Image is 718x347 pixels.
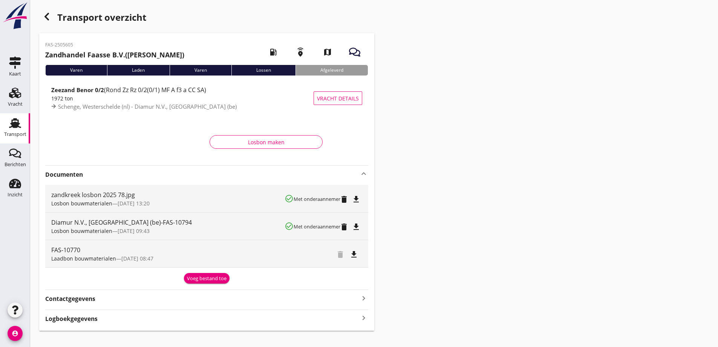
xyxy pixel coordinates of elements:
[359,169,368,178] i: keyboard_arrow_up
[5,162,26,167] div: Berichten
[294,223,340,230] small: Met onderaannemer
[107,65,169,76] div: Laden
[39,9,374,27] div: Transport overzicht
[45,50,125,59] strong: Zandhandel Faasse B.V.
[187,275,227,282] div: Voeg bestand toe
[317,42,338,63] i: map
[352,195,361,204] i: file_download
[45,82,368,115] a: Zeezand Benor 0/2(Rond Zz Rz 0/2(0/1) MF A f3 a CC SA)1972 tonSchenge, Westerschelde (nl) - Diamu...
[45,295,95,303] strong: Contactgegevens
[352,222,361,231] i: file_download
[51,227,285,235] div: —
[8,326,23,341] i: account_circle
[263,42,284,63] i: local_gas_station
[285,194,294,203] i: check_circle_outline
[285,222,294,231] i: check_circle_outline
[294,196,340,202] small: Met onderaannemer
[2,2,29,30] img: logo-small.a267ee39.svg
[290,42,311,63] i: emergency_share
[51,254,285,262] div: —
[51,190,285,199] div: zandkreek losbon 2025 78.jpg
[359,293,368,303] i: keyboard_arrow_right
[45,315,98,323] strong: Logboekgegevens
[104,86,206,94] span: (Rond Zz Rz 0/2(0/1) MF A f3 a CC SA)
[317,94,359,102] span: Vracht details
[51,245,285,254] div: FAS-10770
[51,218,285,227] div: Diamur N.V., [GEOGRAPHIC_DATA] (be)-FAS-10794
[118,200,150,207] span: [DATE] 13:20
[349,250,358,259] i: file_download
[340,222,349,231] i: delete
[51,255,116,262] span: Laadbon bouwmaterialen
[314,91,362,105] button: Vracht details
[8,102,23,106] div: Vracht
[295,65,368,76] div: Afgeleverd
[45,65,107,76] div: Varen
[118,227,150,234] span: [DATE] 09:43
[210,135,323,149] button: Losbon maken
[340,195,349,204] i: delete
[216,138,316,146] div: Losbon maken
[9,71,21,76] div: Kaart
[359,313,368,323] i: keyboard_arrow_right
[58,103,237,110] span: Schenge, Westerschelde (nl) - Diamur N.V., [GEOGRAPHIC_DATA] (be)
[51,199,285,207] div: —
[4,132,26,137] div: Transport
[51,200,112,207] span: Losbon bouwmaterialen
[231,65,295,76] div: Lossen
[170,65,231,76] div: Varen
[51,227,112,234] span: Losbon bouwmaterialen
[45,170,359,179] strong: Documenten
[121,255,153,262] span: [DATE] 08:47
[45,42,184,48] p: FAS-2505605
[45,50,184,60] h2: ([PERSON_NAME])
[51,86,104,94] strong: Zeezand Benor 0/2
[184,273,230,284] button: Voeg bestand toe
[51,94,314,102] div: 1972 ton
[8,192,23,197] div: Inzicht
